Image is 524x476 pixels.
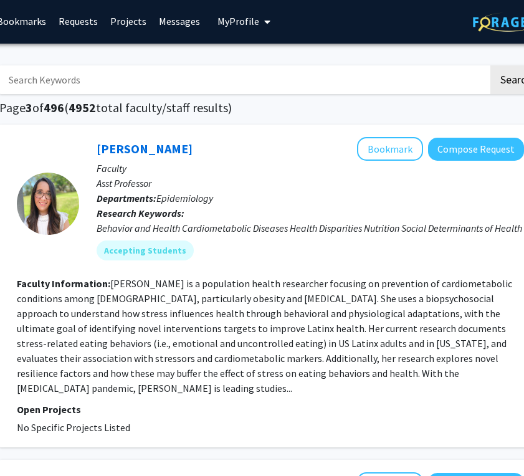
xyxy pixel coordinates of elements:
iframe: Chat [9,420,53,467]
p: Open Projects [17,402,524,417]
mat-chip: Accepting Students [97,240,194,260]
b: Departments: [97,192,156,204]
span: 496 [44,100,64,115]
b: Research Keywords: [97,207,184,219]
p: Faculty [97,161,524,176]
button: Compose Request to Andrea Lopez-Cepero [428,138,524,161]
p: Asst Professor [97,176,524,191]
div: Behavior and Health Cardiometabolic Diseases Health Disparities Nutrition Social Determinants of ... [97,221,524,236]
span: Epidemiology [156,192,213,204]
button: Add Andrea Lopez-Cepero to Bookmarks [357,137,423,161]
a: [PERSON_NAME] [97,141,193,156]
span: 4952 [69,100,96,115]
b: Faculty Information: [17,277,110,290]
span: My Profile [217,15,259,27]
span: 3 [26,100,32,115]
span: No Specific Projects Listed [17,421,130,434]
fg-read-more: [PERSON_NAME] is a population health researcher focusing on prevention of cardiometabolic conditi... [17,277,512,394]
